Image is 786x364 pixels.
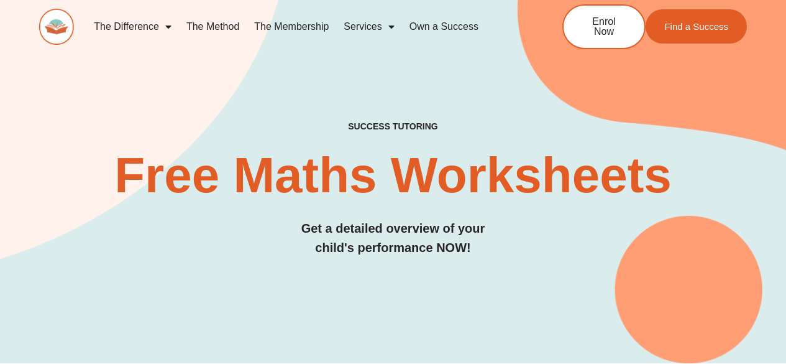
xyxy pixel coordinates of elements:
span: Find a Success [664,22,728,31]
a: Find a Success [646,9,747,44]
nav: Menu [86,12,521,41]
h3: Get a detailed overview of your child's performance NOW! [39,219,747,258]
a: Enrol Now [562,4,646,49]
h2: Free Maths Worksheets​ [39,151,747,200]
a: The Membership [247,12,336,41]
a: Services [336,12,401,41]
a: Own a Success [402,12,486,41]
a: The Method [179,12,247,41]
span: Enrol Now [582,17,626,37]
h4: SUCCESS TUTORING​ [39,121,747,132]
a: The Difference [86,12,179,41]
